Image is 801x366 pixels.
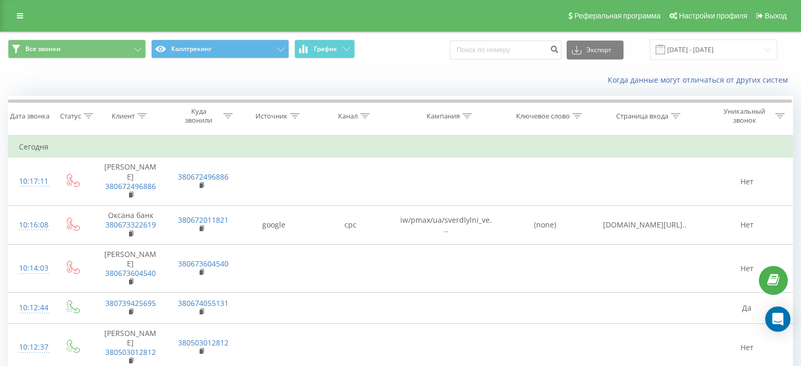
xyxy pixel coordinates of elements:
div: Open Intercom Messenger [765,306,790,332]
td: Нет [701,157,793,206]
div: Источник [255,112,288,121]
div: Страница входа [616,112,668,121]
div: 10:14:03 [19,258,43,279]
td: Нет [701,244,793,293]
a: 380672011821 [178,215,229,225]
td: Нет [701,206,793,245]
a: 380674055131 [178,298,229,308]
div: Статус [60,112,81,121]
a: 380503012812 [105,347,156,357]
span: Реферальная программа [574,12,660,20]
div: Ключевое слово [516,112,570,121]
td: Да [701,293,793,323]
span: Все звонки [25,45,61,53]
button: Коллтрекинг [151,39,289,58]
td: (none) [502,206,588,245]
div: 10:16:08 [19,215,43,235]
a: 380673604540 [178,259,229,269]
div: Клиент [112,112,135,121]
div: Дата звонка [10,112,50,121]
div: Уникальный звонок [716,107,773,125]
span: Выход [765,12,787,20]
a: 380672496886 [178,172,229,182]
td: cpc [312,206,389,245]
button: Экспорт [567,41,624,60]
a: Когда данные могут отличаться от других систем [608,75,793,85]
span: Настройки профиля [679,12,747,20]
a: 380739425695 [105,298,156,308]
a: 380672496886 [105,181,156,191]
input: Поиск по номеру [450,41,561,60]
button: График [294,39,355,58]
div: Канал [338,112,358,121]
button: Все звонки [8,39,146,58]
td: google [235,206,312,245]
div: 10:12:44 [19,298,43,318]
span: График [314,45,337,53]
td: Сегодня [8,136,793,157]
div: Кампания [427,112,460,121]
a: 380503012812 [178,338,229,348]
span: [DOMAIN_NAME][URL].. [603,220,687,230]
a: 380673322619 [105,220,156,230]
td: [PERSON_NAME] [93,244,167,293]
div: 10:17:11 [19,171,43,192]
span: iw/pmax/ua/sverdlylni_ve... [400,215,492,234]
td: Оксана банк [93,206,167,245]
td: [PERSON_NAME] [93,157,167,206]
div: Куда звонили [177,107,221,125]
div: 10:12:37 [19,337,43,358]
a: 380673604540 [105,268,156,278]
